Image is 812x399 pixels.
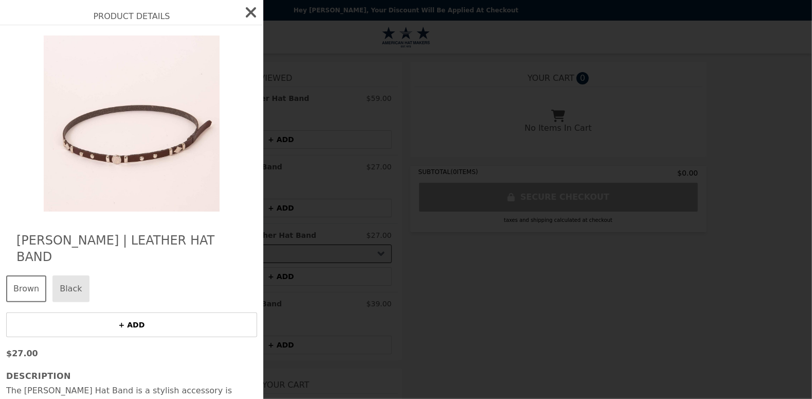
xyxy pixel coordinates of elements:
p: $27.00 [6,348,257,360]
h2: [PERSON_NAME] | Leather Hat Band [16,232,247,265]
button: Brown [6,275,46,302]
h3: Description [6,370,257,383]
img: Brown [38,36,226,212]
button: + ADD [6,313,257,337]
button: Black [52,275,89,302]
